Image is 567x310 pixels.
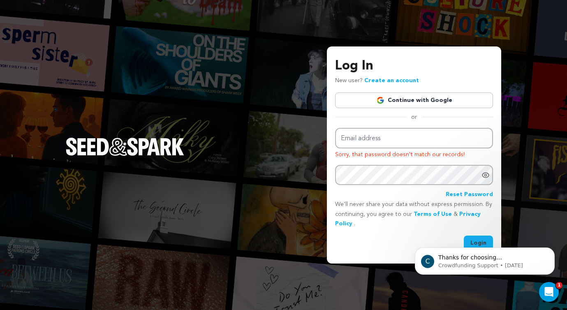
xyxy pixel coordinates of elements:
[66,138,184,156] img: Seed&Spark Logo
[406,113,422,121] span: or
[414,211,452,217] a: Terms of Use
[335,76,419,86] p: New user?
[335,93,493,108] a: Continue with Google
[335,200,493,229] p: We’ll never share your data without express permission. By continuing, you agree to our & .
[66,138,184,172] a: Seed&Spark Homepage
[481,171,490,179] a: Show password as plain text. Warning: this will display your password on the screen.
[556,282,562,289] span: 1
[335,128,493,149] input: Email address
[335,56,493,76] h3: Log In
[403,230,567,288] iframe: Intercom notifications message
[539,282,559,302] iframe: Intercom live chat
[364,78,419,83] a: Create an account
[335,150,493,160] p: Sorry, that password doesn't match our records!
[446,190,493,200] a: Reset Password
[376,96,384,104] img: Google logo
